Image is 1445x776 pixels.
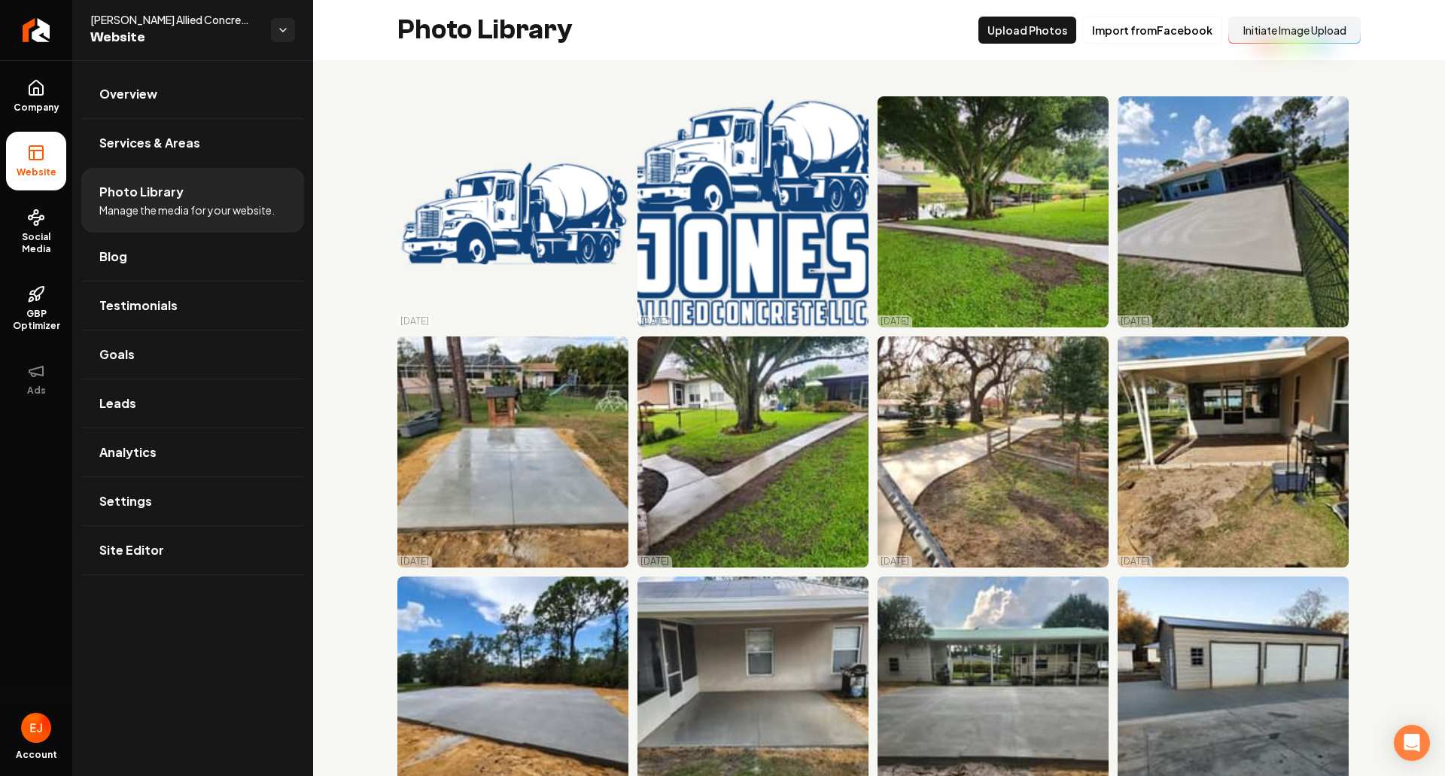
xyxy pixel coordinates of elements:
[99,541,164,559] span: Site Editor
[6,273,66,344] a: GBP Optimizer
[99,183,184,201] span: Photo Library
[99,492,152,510] span: Settings
[8,102,65,114] span: Company
[881,555,909,568] p: [DATE]
[978,17,1076,44] button: Upload Photos
[99,443,157,461] span: Analytics
[81,477,304,525] a: Settings
[11,166,62,178] span: Website
[90,12,259,27] span: [PERSON_NAME] Allied Concrete LLC
[81,233,304,281] a: Blog
[81,281,304,330] a: Testimonials
[90,27,259,48] span: Website
[6,67,66,126] a: Company
[881,315,909,327] p: [DATE]
[1118,336,1349,568] img: Home backyard renovation project with sand area, patio structure, and tools for landscaping.
[878,96,1109,327] img: Landscape view of a lawn with a tree, pond, and shaded seating area beside a fence.
[99,202,275,218] span: Manage the media for your website.
[637,96,869,327] img: Jones Allied Concrete logo with a cement truck design in blue and white colors.
[397,336,628,568] img: Newly poured concrete slab in a residential yard, surrounded by greenery and a play structure.
[81,70,304,118] a: Overview
[21,385,52,397] span: Ads
[1118,96,1349,327] img: Newly poured concrete patio beside a fenced yard and residential home under a sunny sky.
[81,526,304,574] a: Site Editor
[81,428,304,476] a: Analytics
[640,315,669,327] p: [DATE]
[99,134,200,152] span: Services & Areas
[637,336,869,568] img: Concrete pathway winding through a green lawn under a shaded tree in a residential yard.
[81,119,304,167] a: Services & Areas
[23,18,50,42] img: Rebolt Logo
[397,96,628,327] img: Blue and white cement mixer truck illustration on a transparent background.
[21,713,51,743] button: Open user button
[400,315,429,327] p: [DATE]
[1228,17,1361,44] button: Initiate Image Upload
[1394,725,1430,761] div: Open Intercom Messenger
[6,350,66,409] button: Ads
[6,308,66,332] span: GBP Optimizer
[640,555,669,568] p: [DATE]
[16,749,57,761] span: Account
[397,15,573,45] h2: Photo Library
[99,85,157,103] span: Overview
[6,196,66,267] a: Social Media
[99,248,127,266] span: Blog
[99,297,178,315] span: Testimonials
[81,330,304,379] a: Goals
[878,336,1109,568] img: Scenic park pathway winding through trees and greenery, showcasing a tranquil outdoor environment.
[1121,315,1149,327] p: [DATE]
[6,231,66,255] span: Social Media
[99,345,135,364] span: Goals
[1082,17,1222,44] button: Import fromFacebook
[21,713,51,743] img: Eduard Joers
[1121,555,1149,568] p: [DATE]
[81,379,304,428] a: Leads
[400,555,429,568] p: [DATE]
[99,394,136,412] span: Leads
